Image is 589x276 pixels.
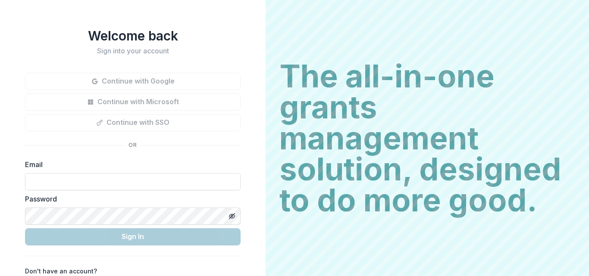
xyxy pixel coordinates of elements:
button: Continue with SSO [25,114,241,131]
label: Password [25,194,235,204]
button: Sign In [25,228,241,245]
h1: Welcome back [25,28,241,43]
p: Don't have an account? [25,267,97,276]
button: Toggle password visibility [225,209,239,223]
h2: Sign into your account [25,47,241,55]
button: Continue with Google [25,73,241,90]
label: Email [25,159,235,170]
button: Continue with Microsoft [25,93,241,111]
